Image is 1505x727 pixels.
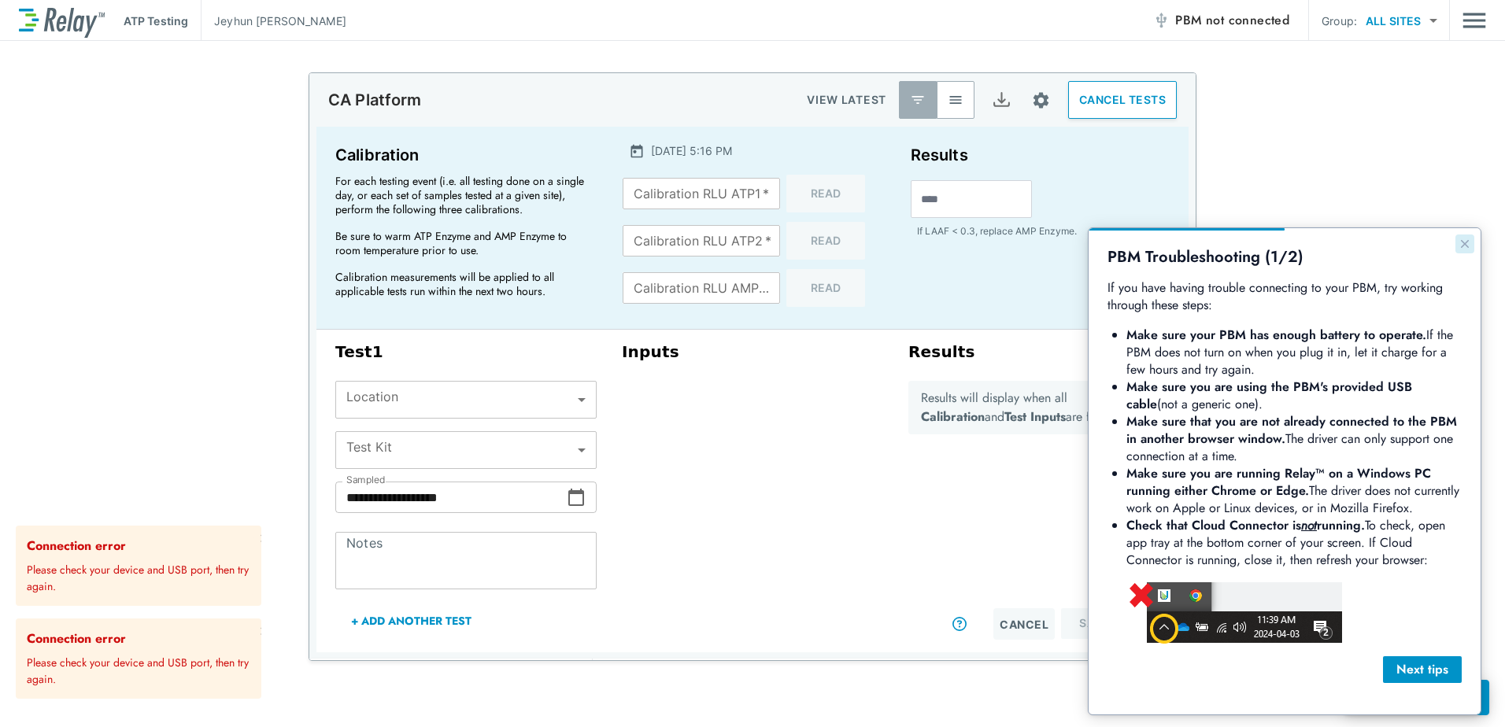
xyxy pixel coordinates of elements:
p: Please check your device and USB port, then try again. [27,648,255,688]
h3: Results [908,342,975,362]
p: If LAAF < 0.3, replace AMP Enzyme. [917,224,1170,238]
button: CANCEL TESTS [1068,81,1177,119]
p: CA Platform [328,90,422,109]
img: Drawer Icon [1462,6,1486,35]
img: Offline Icon [1153,13,1169,28]
p: Calibration [335,142,594,168]
h3: Inputs [622,342,883,362]
p: [DATE] 5:16 PM [651,142,732,159]
p: Group: [1322,13,1357,29]
p: Be sure to warm ATP Enzyme and AMP Enzyme to room temperature prior to use. [335,229,587,257]
b: Calibration [921,408,985,426]
img: Settings Icon [1031,90,1051,110]
p: Jeyhun [PERSON_NAME] [214,13,346,29]
span: PBM [1175,9,1289,31]
strong: Connection error [27,629,126,648]
th: Date [309,659,376,703]
img: Latest [910,92,926,108]
button: close [260,625,271,637]
button: PBM not connected [1147,5,1296,36]
button: Export [982,81,1020,119]
button: Cancel [993,608,1055,640]
p: For each testing event (i.e. all testing done on a single day, or each set of samples tested at a... [335,174,587,216]
button: + Add Another Test [335,602,487,640]
img: Export Icon [992,90,1011,110]
p: ATP Testing [124,13,188,29]
button: Site setup [1020,79,1062,121]
img: Calender Icon [629,143,645,159]
img: LuminUltra Relay [19,4,105,38]
button: close [260,532,271,544]
button: Main menu [1462,6,1486,35]
label: Sampled [346,474,386,485]
strong: Connection error [27,537,126,555]
h3: Test 1 [335,342,597,362]
p: VIEW LATEST [807,90,886,109]
p: Please check your device and USB port, then try again. [27,555,255,595]
input: Choose date, selected date is Aug 24, 2025 [335,482,567,513]
iframe: bubble [1089,228,1481,714]
span: not connected [1206,11,1289,29]
img: View All [948,92,963,108]
p: Calibration measurements will be applied to all applicable tests run within the next two hours. [335,270,587,298]
p: Results [911,142,1170,168]
b: Test Inputs [1004,408,1066,426]
p: Results will display when all and are filled. [921,389,1117,426]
